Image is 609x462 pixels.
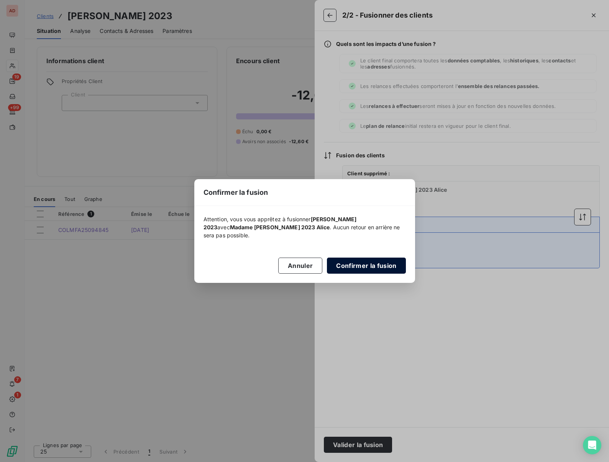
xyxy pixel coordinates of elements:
span: Madame [PERSON_NAME] 2023 Alice [230,224,330,230]
span: Confirmer la fusion [204,187,268,198]
button: Annuler [278,258,322,274]
button: Confirmer la fusion [327,258,405,274]
div: Open Intercom Messenger [583,436,601,454]
span: Attention, vous vous apprêtez à fusionner avec . Aucun retour en arrière ne sera pas possible. [204,215,406,239]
